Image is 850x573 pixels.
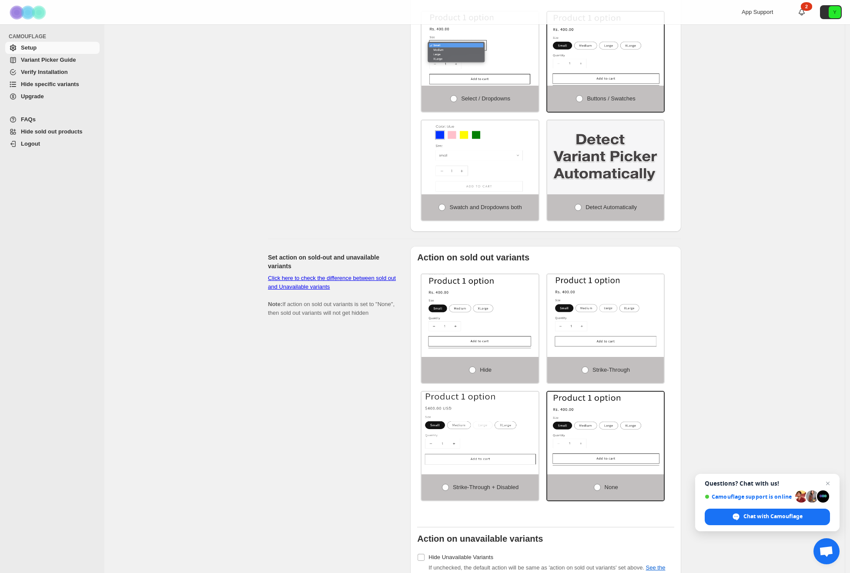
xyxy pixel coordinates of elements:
[547,120,664,194] img: Detect Automatically
[21,140,40,147] span: Logout
[833,10,837,15] text: Y
[5,90,100,103] a: Upgrade
[587,95,635,102] span: Buttons / Swatches
[21,128,83,135] span: Hide sold out products
[5,138,100,150] a: Logout
[705,509,830,525] div: Chat with Camouflage
[605,484,618,490] span: None
[21,69,68,75] span: Verify Installation
[801,2,812,11] div: 2
[705,480,830,487] span: Questions? Chat with us!
[9,33,100,40] span: CAMOUFLAGE
[743,513,803,520] span: Chat with Camouflage
[5,78,100,90] a: Hide specific variants
[461,95,510,102] span: Select / Dropdowns
[422,392,539,466] img: Strike-through + Disabled
[5,54,100,66] a: Variant Picker Guide
[547,12,664,86] img: Buttons / Swatches
[5,66,100,78] a: Verify Installation
[422,120,539,194] img: Swatch and Dropdowns both
[21,44,37,51] span: Setup
[742,9,773,15] span: App Support
[586,204,637,210] span: Detect Automatically
[21,57,76,63] span: Variant Picker Guide
[547,274,664,348] img: Strike-through
[5,126,100,138] a: Hide sold out products
[268,275,396,316] span: If action on sold out variants is set to "None", then sold out variants will not get hidden
[592,366,630,373] span: Strike-through
[268,275,396,290] a: Click here to check the difference between sold out and Unavailable variants
[5,42,100,54] a: Setup
[547,392,664,466] img: None
[480,366,492,373] span: Hide
[823,478,833,489] span: Close chat
[813,538,840,564] div: Open chat
[268,301,282,307] b: Note:
[5,113,100,126] a: FAQs
[422,12,539,86] img: Select / Dropdowns
[829,6,841,18] span: Avatar with initials Y
[422,274,539,348] img: Hide
[820,5,842,19] button: Avatar with initials Y
[417,253,529,262] b: Action on sold out variants
[268,253,396,270] h2: Set action on sold-out and unavailable variants
[797,8,806,17] a: 2
[21,93,44,100] span: Upgrade
[417,534,543,543] b: Action on unavailable variants
[21,81,79,87] span: Hide specific variants
[705,493,792,500] span: Camouflage support is online
[449,204,522,210] span: Swatch and Dropdowns both
[21,116,36,123] span: FAQs
[428,554,493,560] span: Hide Unavailable Variants
[453,484,519,490] span: Strike-through + Disabled
[7,0,50,24] img: Camouflage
